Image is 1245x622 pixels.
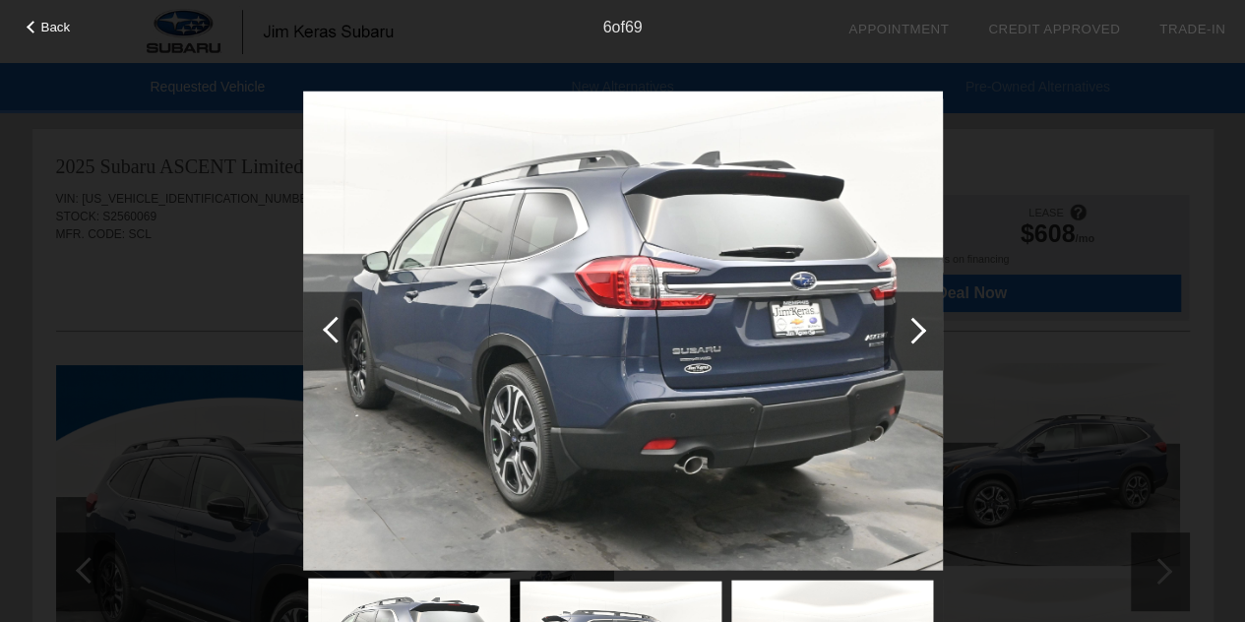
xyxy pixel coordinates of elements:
[1159,22,1225,36] a: Trade-In
[988,22,1120,36] a: Credit Approved
[625,19,643,35] span: 69
[41,20,71,34] span: Back
[602,19,611,35] span: 6
[303,91,943,571] img: 6.jpg
[848,22,949,36] a: Appointment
